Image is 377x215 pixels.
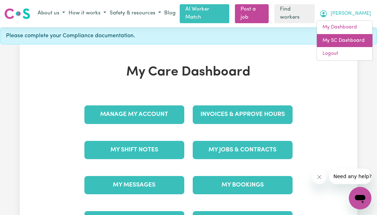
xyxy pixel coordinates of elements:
[274,4,315,23] a: Find workers
[317,34,372,47] a: My SC Dashboard
[84,176,184,194] a: My Messages
[193,141,293,159] a: My Jobs & Contracts
[4,7,30,20] img: Careseekers logo
[84,141,184,159] a: My Shift Notes
[318,8,373,20] button: My Account
[67,8,108,19] button: How it works
[193,176,293,194] a: My Bookings
[4,5,43,11] span: Need any help?
[331,10,371,18] span: [PERSON_NAME]
[317,20,373,61] div: My Account
[36,8,67,19] button: About us
[317,21,372,34] a: My Dashboard
[108,8,163,19] button: Safety & resources
[84,105,184,124] a: Manage My Account
[317,47,372,60] a: Logout
[329,169,371,184] iframe: Message from company
[4,6,30,22] a: Careseekers logo
[180,4,229,23] a: AI Worker Match
[312,170,326,184] iframe: Close message
[349,187,371,209] iframe: Button to launch messaging window
[235,4,269,23] a: Post a job
[80,64,297,80] h1: My Care Dashboard
[6,32,135,40] span: Please complete your Compliance documentation.
[193,105,293,124] a: Invoices & Approve Hours
[163,8,177,19] a: Blog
